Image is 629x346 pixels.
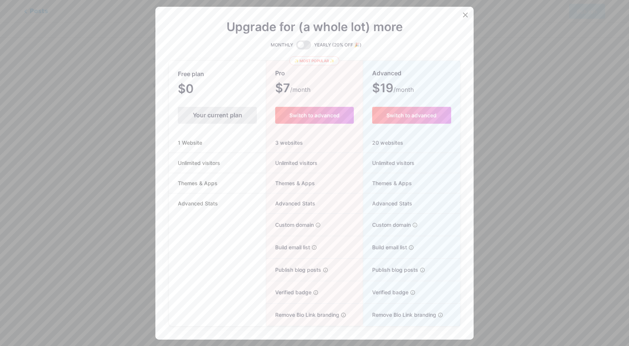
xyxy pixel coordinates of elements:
span: Themes & Apps [363,179,412,187]
span: Verified badge [266,288,312,296]
span: Advanced Stats [169,199,227,207]
span: Advanced Stats [363,199,412,207]
span: Verified badge [363,288,408,296]
span: $19 [372,84,414,94]
span: Publish blog posts [363,266,418,274]
span: /month [290,85,310,94]
span: Advanced [372,67,401,80]
span: Build email list [363,243,407,251]
div: ✨ Most popular ✨ [289,56,339,65]
span: 1 Website [169,139,211,147]
span: Upgrade for (a whole lot) more [227,22,403,31]
span: Advanced Stats [266,199,315,207]
div: 20 websites [363,133,460,153]
span: Unlimited visitors [363,159,414,167]
span: Switch to advanced [386,112,437,118]
span: Free plan [178,67,204,81]
span: YEARLY (20% OFF 🎉) [314,41,362,49]
span: Remove Bio Link branding [363,311,436,319]
span: MONTHLY [271,41,293,49]
div: Your current plan [178,107,257,124]
span: Custom domain [266,221,314,229]
span: Themes & Apps [266,179,315,187]
span: Switch to advanced [289,112,340,118]
span: Pro [275,67,285,80]
span: Custom domain [363,221,411,229]
span: Publish blog posts [266,266,321,274]
button: Switch to advanced [275,107,353,124]
span: Unlimited visitors [266,159,317,167]
span: $7 [275,84,310,94]
span: Unlimited visitors [169,159,229,167]
button: Switch to advanced [372,107,451,124]
div: 3 websites [266,133,362,153]
span: /month [393,85,414,94]
span: $0 [178,84,214,95]
span: Themes & Apps [169,179,227,187]
span: Build email list [266,243,310,251]
span: Remove Bio Link branding [266,311,339,319]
